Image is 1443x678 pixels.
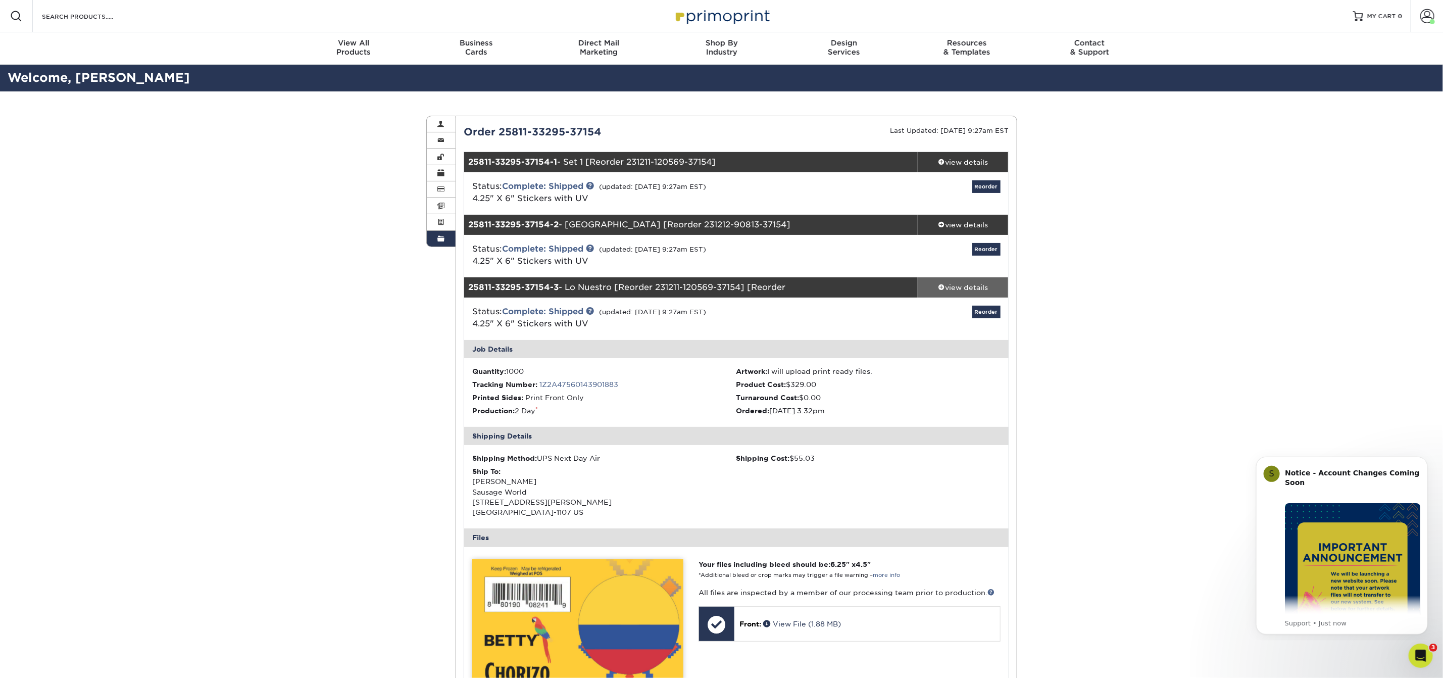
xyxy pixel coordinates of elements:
small: (updated: [DATE] 9:27am EST) [599,308,706,316]
div: UPS Next Day Air [472,453,736,463]
input: SEARCH PRODUCTS..... [41,10,139,22]
strong: Production: [472,407,515,415]
img: Primoprint [671,5,772,27]
a: view details [918,215,1009,235]
strong: Turnaround Cost: [736,394,800,402]
span: 4.5 [856,560,867,568]
iframe: Intercom notifications message [1241,447,1443,641]
span: MY CART [1367,12,1396,21]
span: Front: [739,620,761,628]
a: Complete: Shipped [502,181,583,191]
a: Contact& Support [1028,32,1151,65]
span: 4.25" X 6" Stickers with UV [472,193,588,203]
div: & Support [1028,38,1151,57]
li: I will upload print ready files. [736,366,1001,376]
strong: Your files including bleed should be: " x " [699,560,871,568]
a: view details [918,277,1009,298]
strong: Printed Sides: [472,394,523,402]
a: BusinessCards [415,32,537,65]
a: Complete: Shipped [502,244,583,254]
span: 4.25" X 6" Stickers with UV [472,319,588,328]
a: View File (1.88 MB) [763,620,841,628]
a: Reorder [972,180,1001,193]
div: Order 25811-33295-37154 [456,124,736,139]
li: 2 Day [472,406,736,416]
div: Status: [465,243,827,267]
strong: Artwork: [736,367,768,375]
strong: Product Cost: [736,380,786,389]
strong: Ship To: [472,467,501,475]
span: View All [292,38,415,47]
div: [PERSON_NAME] Sausage World [STREET_ADDRESS][PERSON_NAME] [GEOGRAPHIC_DATA]-1107 US [472,466,736,518]
strong: Quantity: [472,367,506,375]
strong: Shipping Cost: [736,454,790,462]
span: Business [415,38,537,47]
div: - Lo Nuestro [Reorder 231211-120569-37154] [Reorder [464,277,918,298]
a: view details [918,152,1009,172]
a: more info [873,572,900,578]
small: (updated: [DATE] 9:27am EST) [599,246,706,253]
a: 1Z2A47560143901883 [539,380,618,389]
li: [DATE] 3:32pm [736,406,1001,416]
span: Direct Mail [537,38,660,47]
span: 6.25 [830,560,846,568]
a: Direct MailMarketing [537,32,660,65]
a: Resources& Templates [906,32,1028,65]
strong: Tracking Number: [472,380,537,389]
div: Files [464,528,1009,547]
div: Products [292,38,415,57]
div: view details [918,220,1009,230]
div: $55.03 [736,453,1001,463]
span: Design [783,38,906,47]
div: view details [918,157,1009,167]
small: (updated: [DATE] 9:27am EST) [599,183,706,190]
li: 1000 [472,366,736,376]
small: Last Updated: [DATE] 9:27am EST [890,127,1009,134]
small: *Additional bleed or crop marks may trigger a file warning – [699,572,900,578]
div: Shipping Details [464,427,1009,445]
span: 0 [1398,13,1403,20]
div: Status: [465,180,827,205]
a: Complete: Shipped [502,307,583,316]
a: Reorder [972,306,1001,318]
div: Industry [660,38,783,57]
strong: 25811-33295-37154-2 [468,220,559,229]
div: Status: [465,306,827,330]
div: Marketing [537,38,660,57]
a: View AllProducts [292,32,415,65]
strong: 25811-33295-37154-1 [468,157,557,167]
span: 4.25" X 6" Stickers with UV [472,256,588,266]
div: & Templates [906,38,1028,57]
span: 3 [1429,644,1437,652]
div: Services [783,38,906,57]
div: - [GEOGRAPHIC_DATA] [Reorder 231212-90813-37154] [464,215,918,235]
a: Shop ByIndustry [660,32,783,65]
div: Cards [415,38,537,57]
span: Print Front Only [525,394,584,402]
div: - Set 1 [Reorder 231211-120569-37154] [464,152,918,172]
span: Shop By [660,38,783,47]
li: $0.00 [736,393,1001,403]
span: Contact [1028,38,1151,47]
iframe: Intercom live chat [1409,644,1433,668]
a: Reorder [972,243,1001,256]
span: Resources [906,38,1028,47]
div: view details [918,282,1009,293]
a: DesignServices [783,32,906,65]
strong: Ordered: [736,407,770,415]
strong: 25811-33295-37154-3 [468,282,559,292]
strong: Shipping Method: [472,454,537,462]
li: $329.00 [736,379,1001,390]
p: All files are inspected by a member of our processing team prior to production. [699,588,1000,598]
div: Job Details [464,340,1009,358]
